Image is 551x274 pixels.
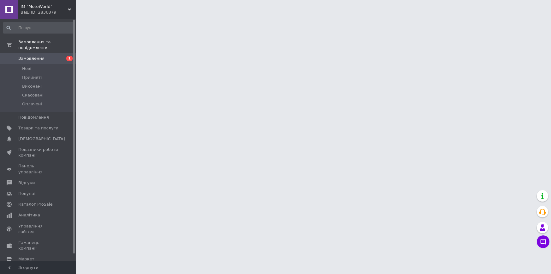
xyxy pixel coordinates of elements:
span: Панель управління [18,163,58,175]
span: Нові [22,66,31,72]
span: Замовлення [18,56,45,61]
span: Каталог ProSale [18,202,52,207]
span: Управління сайтом [18,223,58,235]
span: Скасовані [22,92,44,98]
button: Чат з покупцем [537,235,549,248]
span: Прийняті [22,75,42,80]
span: Товари та послуги [18,125,58,131]
span: Оплачені [22,101,42,107]
span: Гаманець компанії [18,240,58,251]
span: Аналітика [18,212,40,218]
span: Показники роботи компанії [18,147,58,158]
input: Пошук [3,22,74,34]
span: Повідомлення [18,115,49,120]
span: Відгуки [18,180,35,186]
span: [DEMOGRAPHIC_DATA] [18,136,65,142]
span: ІМ "MotoWorld" [21,4,68,9]
span: Виконані [22,84,42,89]
div: Ваш ID: 2836879 [21,9,76,15]
span: Покупці [18,191,35,196]
span: Замовлення та повідомлення [18,39,76,51]
span: Маркет [18,256,34,262]
span: 1 [66,56,73,61]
